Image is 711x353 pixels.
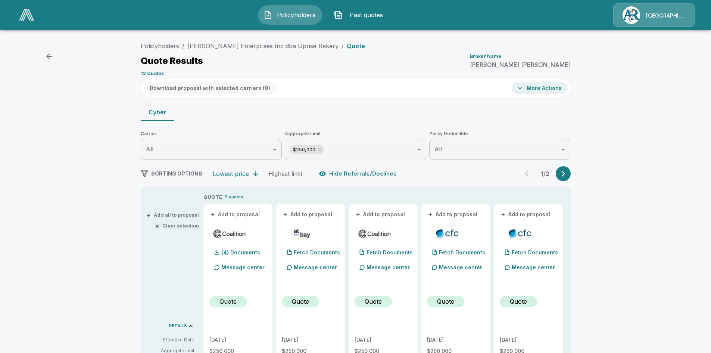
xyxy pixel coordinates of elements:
p: Effective Date [147,337,194,343]
span: + [211,212,215,217]
span: Policy Deductible [429,130,571,137]
button: +Add to proposal [355,210,407,219]
img: AA Logo [19,9,34,21]
p: [DATE] [355,337,412,343]
p: Quote [437,297,454,306]
p: Fetch Documents [367,250,413,255]
span: + [356,212,360,217]
div: $250,000 [290,145,324,154]
span: Aggregate Limit [285,130,426,137]
button: +Add to proposal [282,210,334,219]
div: Lowest price [213,170,249,177]
img: cfccyber [430,228,465,239]
p: QUOTE [203,193,222,201]
button: +Add to proposal [209,210,262,219]
p: Message center [439,263,482,271]
span: Past quotes [346,10,387,19]
p: [DATE] [427,337,484,343]
button: More Actions [512,82,568,94]
p: Message center [221,263,265,271]
button: Hide Referrals/Declines [317,167,400,181]
button: +Add all to proposal [148,213,199,217]
p: 12 Quotes [141,71,164,76]
p: 5 quotes [225,194,243,200]
img: Past quotes Icon [334,10,343,19]
p: Broker Name [470,54,501,59]
p: Quote Results [141,56,203,65]
button: Past quotes IconPast quotes [328,5,392,25]
span: All [146,145,153,153]
p: [DATE] [500,337,557,343]
a: Policyholders [141,42,179,50]
img: Policyholders Icon [263,10,272,19]
p: Quote [347,43,365,49]
p: Fetch Documents [294,250,340,255]
p: DETAILS [169,324,187,328]
p: Quote [365,297,382,306]
p: Quote [219,297,237,306]
span: $250,000 [290,145,318,154]
button: +Add to proposal [427,210,479,219]
p: Fetch Documents [439,250,485,255]
img: cfccyberadmitted [503,228,537,239]
li: / [342,41,344,50]
p: 1 / 2 [538,171,553,177]
img: atbaycybersurplus [285,228,319,239]
button: ×Clear selection [156,223,199,228]
div: Highest limit [268,170,302,177]
p: Quote [510,297,527,306]
p: (4) Documents [221,250,260,255]
p: [DATE] [209,337,266,343]
span: Policyholders [275,10,316,19]
button: Download proposal with selected carriers (0) [144,82,276,94]
p: [PERSON_NAME] [PERSON_NAME] [470,62,571,68]
p: Message center [294,263,337,271]
span: + [283,212,287,217]
span: Carrier [141,130,282,137]
span: All [434,145,442,153]
span: + [146,213,151,217]
img: coalitioncyberadmitted [358,228,392,239]
img: coalitioncyber [212,228,247,239]
p: [DATE] [282,337,339,343]
span: SORTING OPTIONS: [151,170,204,177]
p: Message center [512,263,555,271]
button: Cyber [141,103,174,121]
p: Fetch Documents [512,250,558,255]
span: × [155,223,159,228]
p: Quote [292,297,309,306]
nav: breadcrumb [141,41,365,50]
a: [PERSON_NAME] Enterprises Inc dba Uprise Bakery [187,42,339,50]
button: +Add to proposal [500,210,552,219]
button: Policyholders IconPolicyholders [258,5,322,25]
span: + [501,212,505,217]
p: Message center [367,263,410,271]
li: / [182,41,184,50]
span: + [428,212,433,217]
